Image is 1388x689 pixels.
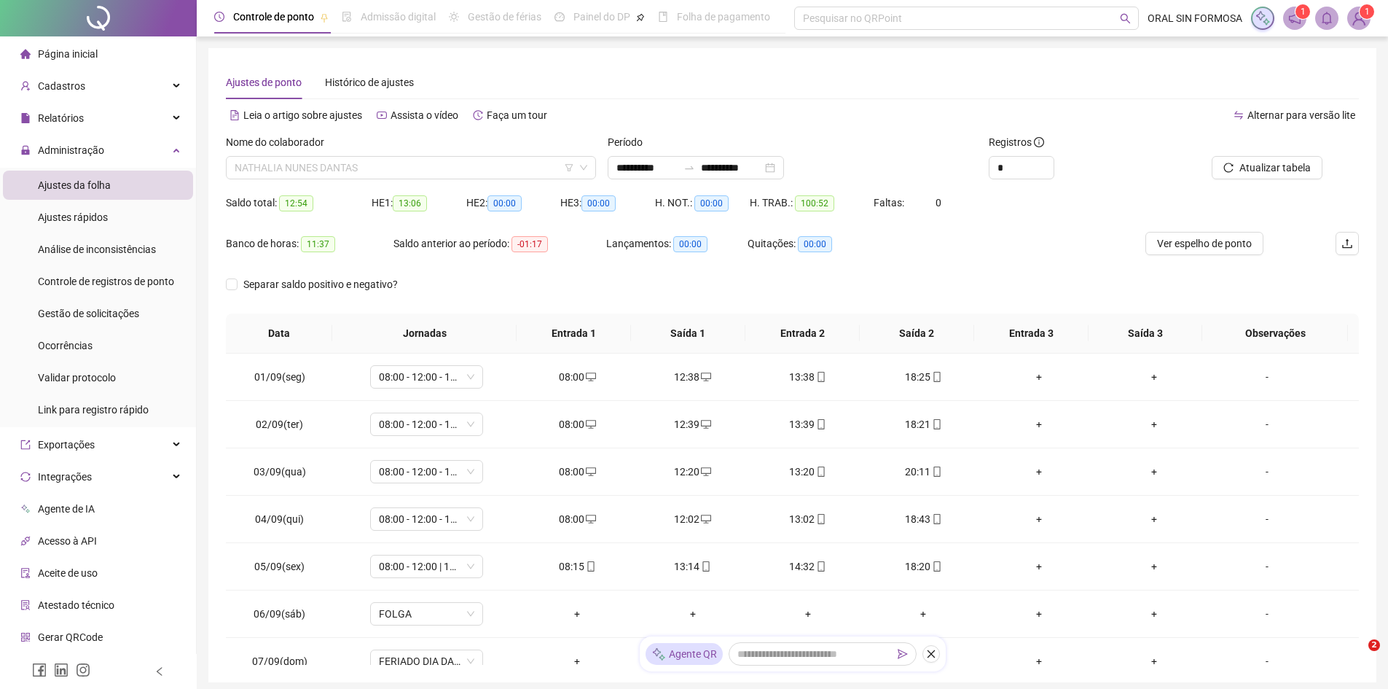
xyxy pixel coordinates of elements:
div: - [1224,653,1310,669]
span: send [898,649,908,659]
span: reload [1223,163,1234,173]
span: book [658,12,668,22]
div: 13:02 [762,511,854,527]
span: bell [1320,12,1333,25]
div: 18:25 [877,369,969,385]
div: Agente QR [646,643,723,665]
span: lock [20,145,31,155]
span: to [683,162,695,174]
div: + [993,606,1085,622]
div: + [1108,558,1200,575]
div: + [762,606,854,622]
span: desktop [584,372,596,382]
div: + [877,606,969,622]
span: Gestão de solicitações [38,308,139,319]
span: 1 [1365,7,1370,17]
span: Agente de IA [38,503,95,515]
span: -01:17 [511,236,548,252]
div: 13:38 [762,369,854,385]
span: desktop [699,514,711,524]
div: 12:38 [646,369,738,385]
th: Entrada 2 [745,314,860,354]
span: ORAL SIN FORMOSA [1148,10,1242,26]
div: + [1108,464,1200,480]
div: 12:20 [646,464,738,480]
span: linkedin [54,663,68,677]
div: + [531,606,623,622]
span: left [154,666,165,677]
span: mobile [930,419,942,429]
span: mobile [699,561,711,572]
span: Ajustes de ponto [226,77,302,88]
span: Ajustes da folha [38,179,111,191]
span: Cadastros [38,80,85,92]
span: Gerar QRCode [38,631,103,643]
span: 02/09(ter) [256,419,303,430]
span: Ajustes rápidos [38,211,108,223]
button: Atualizar tabela [1212,156,1322,179]
div: 20:11 [877,464,969,480]
div: + [1108,606,1200,622]
div: 13:20 [762,464,854,480]
span: 12:54 [279,195,313,211]
span: 1 [1301,7,1306,17]
span: filter [565,163,573,172]
span: user-add [20,81,31,91]
div: + [993,369,1085,385]
span: 05/09(sex) [254,561,305,572]
label: Nome do colaborador [226,134,334,150]
span: desktop [699,467,711,477]
div: - [1224,369,1310,385]
span: qrcode [20,632,31,642]
div: HE 1: [372,195,466,211]
span: Administração [38,144,104,156]
span: mobile [930,561,942,572]
span: api [20,536,31,546]
span: 2 [1368,639,1380,651]
div: + [531,653,623,669]
div: + [646,606,738,622]
div: - [1224,464,1310,480]
span: FERIADO DIA DA INDEPENDÊNCIA [379,650,474,672]
span: mobile [815,561,826,572]
div: + [1108,369,1200,385]
sup: 1 [1295,4,1310,19]
div: + [993,464,1085,480]
div: 08:15 [531,558,623,575]
span: Gestão de férias [468,11,541,23]
div: 18:20 [877,558,969,575]
span: 100:52 [795,195,834,211]
span: info-circle [1034,137,1044,147]
span: file-done [342,12,352,22]
span: NATHALIA NUNES DANTAS [235,157,587,179]
span: Ocorrências [38,340,93,351]
div: + [993,511,1085,527]
span: desktop [584,419,596,429]
div: Saldo total: [226,195,372,211]
span: Ver espelho de ponto [1157,235,1252,252]
div: Lançamentos: [606,235,748,252]
span: Análise de inconsistências [38,244,156,255]
span: mobile [584,561,596,572]
div: 12:02 [646,511,738,527]
span: 13:06 [393,195,427,211]
span: 01/09(seg) [254,371,305,383]
span: Relatórios [38,112,84,124]
div: + [993,416,1085,432]
div: Saldo anterior ao período: [393,235,606,252]
span: pushpin [320,13,329,22]
th: Data [226,314,332,354]
div: Banco de horas: [226,235,393,252]
span: Admissão digital [361,11,436,23]
span: desktop [584,467,596,477]
span: upload [1341,238,1353,249]
div: + [993,558,1085,575]
span: Validar protocolo [38,372,116,384]
div: 18:43 [877,511,969,527]
span: instagram [76,663,90,677]
span: solution [20,600,31,610]
sup: Atualize o seu contato no menu Meus Dados [1360,4,1374,19]
span: audit [20,568,31,578]
span: swap-right [683,162,695,174]
span: home [20,49,31,59]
